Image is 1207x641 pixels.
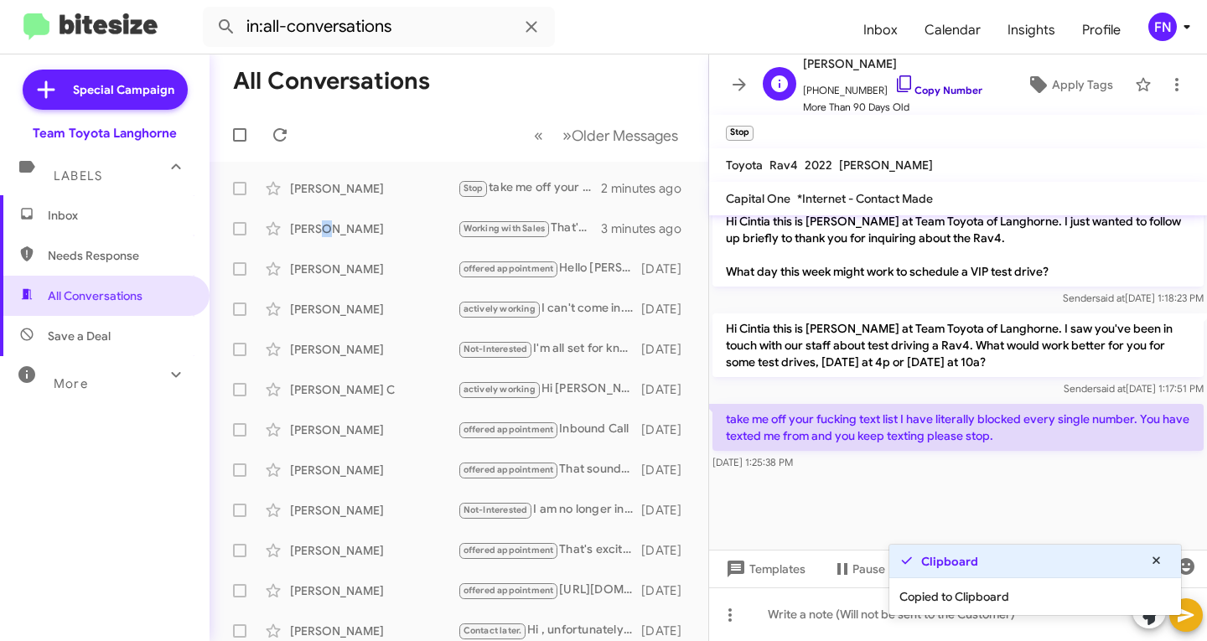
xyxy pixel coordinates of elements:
[464,223,546,234] span: Working with Sales
[994,6,1069,54] a: Insights
[1063,292,1204,304] span: Sender [DATE] 1:18:23 PM
[458,540,641,560] div: That's exciting! The 2026 Rav4s are sure to be popular. In the meantime, if you're considering se...
[726,191,790,206] span: Capital One
[458,380,641,399] div: Hi [PERSON_NAME], Thanks for checking. If you can make Stock 25452 (Corolla 2025) work for $20K a...
[1012,70,1127,100] button: Apply Tags
[458,621,641,640] div: Hi , unfortunately I have up the search. I will try back in. A few months.
[889,578,1181,615] div: Copied to Clipboard
[464,464,554,475] span: offered appointment
[464,625,522,636] span: Contact later.
[233,68,430,95] h1: All Conversations
[712,456,793,468] span: [DATE] 1:25:38 PM
[290,582,458,599] div: [PERSON_NAME]
[458,581,641,600] div: [URL][DOMAIN_NAME]
[641,341,695,358] div: [DATE]
[641,542,695,559] div: [DATE]
[726,126,754,141] small: Stop
[1069,6,1134,54] a: Profile
[552,118,688,152] button: Next
[803,74,982,99] span: [PHONE_NUMBER]
[23,70,188,110] a: Special Campaign
[641,623,695,639] div: [DATE]
[839,158,933,173] span: [PERSON_NAME]
[464,263,554,274] span: offered appointment
[290,542,458,559] div: [PERSON_NAME]
[641,582,695,599] div: [DATE]
[73,81,174,98] span: Special Campaign
[290,261,458,277] div: [PERSON_NAME]
[911,6,994,54] a: Calendar
[641,301,695,318] div: [DATE]
[712,206,1204,287] p: Hi Cintia this is [PERSON_NAME] at Team Toyota of Langhorne. I just wanted to follow up briefly t...
[562,125,572,146] span: »
[641,261,695,277] div: [DATE]
[290,301,458,318] div: [PERSON_NAME]
[803,54,982,74] span: [PERSON_NAME]
[464,183,484,194] span: Stop
[1096,292,1125,304] span: said at
[641,421,695,438] div: [DATE]
[803,99,982,116] span: More Than 90 Days Old
[525,118,688,152] nav: Page navigation example
[797,191,933,206] span: *Internet - Contact Made
[48,287,142,304] span: All Conversations
[458,178,601,198] div: take me off your fucking text list I have literally blocked every single number. You have texted ...
[712,313,1204,377] p: Hi Cintia this is [PERSON_NAME] at Team Toyota of Langhorne. I saw you've been in touch with our ...
[464,424,554,435] span: offered appointment
[458,420,641,439] div: Inbound Call
[641,381,695,398] div: [DATE]
[458,460,641,479] div: That sounds great! Feel free to reach out anytime if you have questions or find something you like.
[921,553,978,570] strong: Clipboard
[290,421,458,438] div: [PERSON_NAME]
[203,7,555,47] input: Search
[524,118,553,152] button: Previous
[1064,382,1204,395] span: Sender [DATE] 1:17:51 PM
[464,384,536,395] span: actively working
[54,168,102,184] span: Labels
[290,502,458,519] div: [PERSON_NAME]
[48,207,190,224] span: Inbox
[54,376,88,391] span: More
[641,462,695,478] div: [DATE]
[290,462,458,478] div: [PERSON_NAME]
[458,259,641,278] div: Hello [PERSON_NAME] it's Team Toyota of Langhorne. How did your visit at [GEOGRAPHIC_DATA]?
[723,554,806,584] span: Templates
[850,6,911,54] a: Inbox
[464,344,528,354] span: Not-Interested
[464,303,536,314] span: actively working
[572,127,678,145] span: Older Messages
[48,247,190,264] span: Needs Response
[290,220,458,237] div: [PERSON_NAME]
[33,125,177,142] div: Team Toyota Langhorne
[290,623,458,639] div: [PERSON_NAME]
[726,158,763,173] span: Toyota
[464,545,554,556] span: offered appointment
[464,504,528,515] span: Not-Interested
[894,84,982,96] a: Copy Number
[464,585,554,596] span: offered appointment
[458,500,641,520] div: I am no longer in the market, thank you
[641,502,695,519] div: [DATE]
[601,220,695,237] div: 3 minutes ago
[290,381,458,398] div: [PERSON_NAME] C
[458,339,641,359] div: I'm all set for know thank you
[458,299,641,318] div: I can't come in. I'm making a simple request, Please tell me what the monthly lease payments woul...
[458,219,601,238] div: That's great to hear!!
[601,180,695,197] div: 2 minutes ago
[819,554,899,584] button: Pause
[1134,13,1189,41] button: FN
[1148,13,1177,41] div: FN
[805,158,832,173] span: 2022
[290,341,458,358] div: [PERSON_NAME]
[534,125,543,146] span: «
[1052,70,1113,100] span: Apply Tags
[709,554,819,584] button: Templates
[712,404,1204,451] p: take me off your fucking text list I have literally blocked every single number. You have texted ...
[1096,382,1126,395] span: said at
[852,554,885,584] span: Pause
[290,180,458,197] div: [PERSON_NAME]
[48,328,111,344] span: Save a Deal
